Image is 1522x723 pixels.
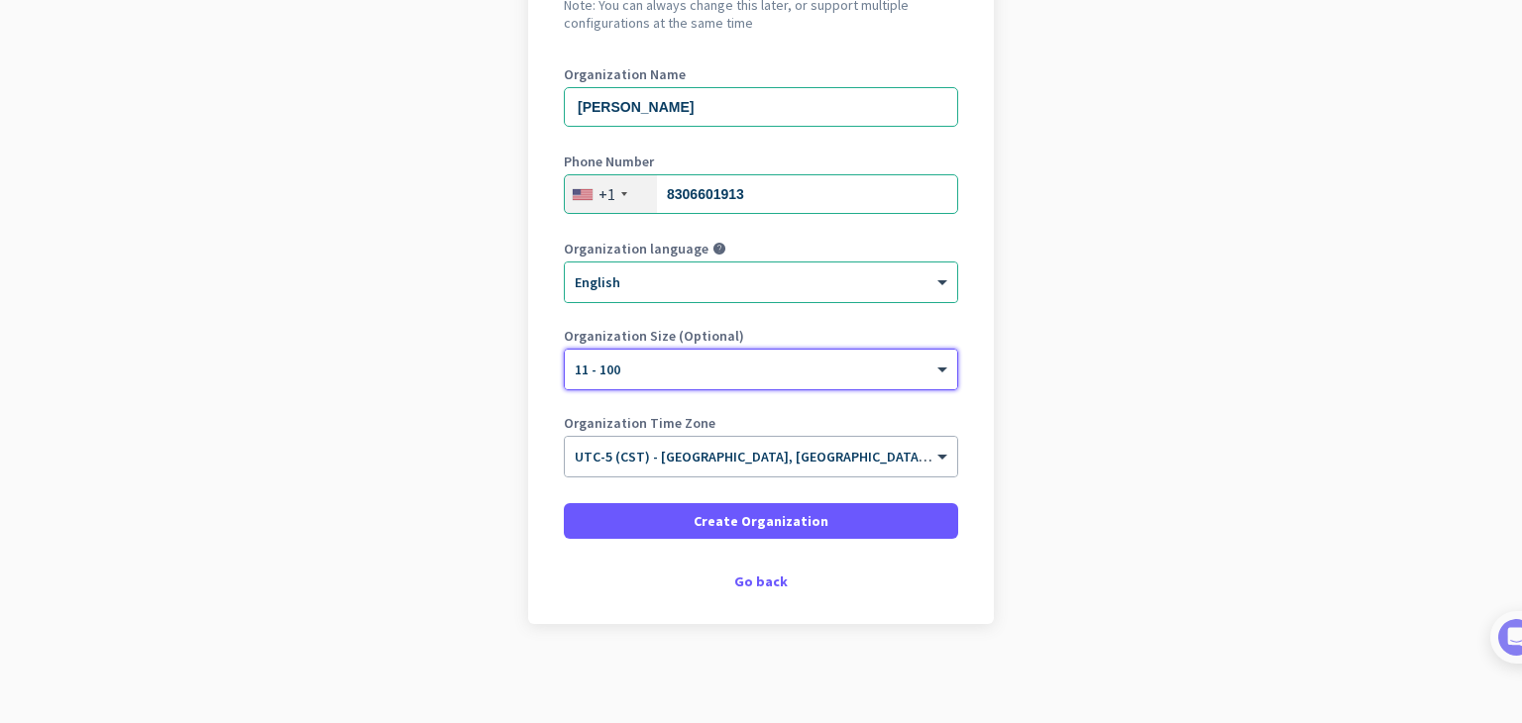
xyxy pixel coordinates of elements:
[564,416,958,430] label: Organization Time Zone
[598,184,615,204] div: +1
[564,87,958,127] input: What is the name of your organization?
[564,155,958,168] label: Phone Number
[564,242,708,256] label: Organization language
[712,242,726,256] i: help
[564,503,958,539] button: Create Organization
[564,574,958,588] div: Go back
[694,511,828,531] span: Create Organization
[564,329,958,343] label: Organization Size (Optional)
[564,174,958,214] input: 201-555-0123
[564,67,958,81] label: Organization Name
